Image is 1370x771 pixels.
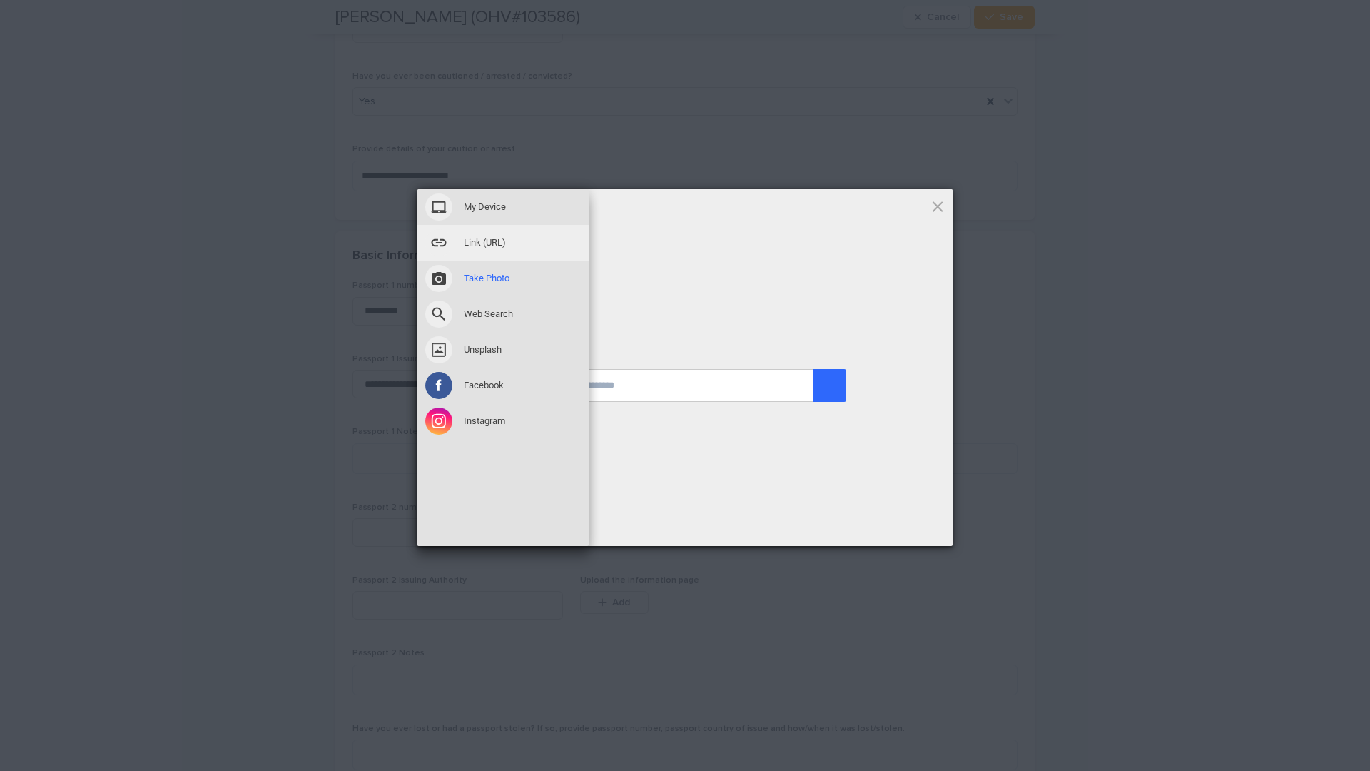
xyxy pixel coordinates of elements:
span: Instagram [464,415,505,428]
span: Facebook [464,379,504,392]
span: Link (URL) [699,201,714,213]
div: Link (URL) [417,225,589,261]
div: Instagram [417,403,589,439]
span: My Device [464,201,506,213]
span: Click here or hit ESC to close picker [930,198,945,214]
span: Take Photo [464,272,509,285]
span: Web Search [464,308,513,321]
span: Link (URL) [464,236,506,249]
div: Unsplash [417,332,589,368]
div: Web Search [417,296,589,332]
div: Facebook [417,368,589,403]
div: My Device [417,189,589,225]
div: Take Photo [417,261,589,296]
span: Unsplash [464,343,502,356]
